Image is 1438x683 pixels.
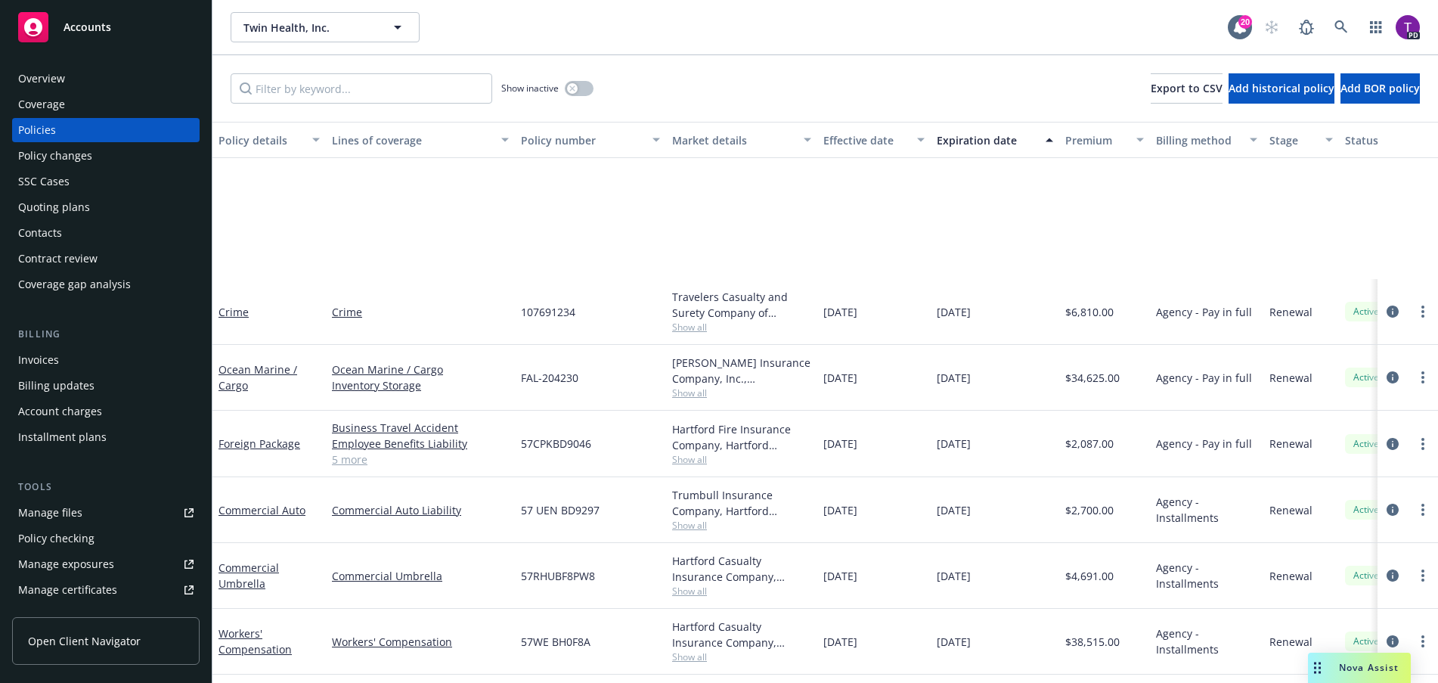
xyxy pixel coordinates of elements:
span: FAL-204230 [521,370,578,386]
span: 57CPKBD9046 [521,436,591,452]
a: circleInformation [1384,368,1402,387]
span: Show all [672,387,811,399]
span: Agency - Installments [1156,626,1257,657]
a: Installment plans [12,425,200,449]
span: Agency - Installments [1156,560,1257,591]
div: Billing updates [18,374,95,398]
button: Policy number [515,122,666,158]
span: $38,515.00 [1065,634,1120,650]
span: Agency - Pay in full [1156,436,1252,452]
div: Installment plans [18,425,107,449]
span: [DATE] [823,436,857,452]
span: Renewal [1269,502,1312,518]
div: Invoices [18,348,59,372]
span: [DATE] [937,304,971,320]
a: Workers' Compensation [218,626,292,657]
span: Active [1351,437,1381,451]
span: Twin Health, Inc. [243,20,374,36]
a: Ocean Marine / Cargo [332,362,509,377]
a: Overview [12,67,200,91]
div: Manage claims [18,604,95,628]
div: Coverage gap analysis [18,272,131,296]
div: Effective date [823,132,908,148]
span: Open Client Navigator [28,633,141,649]
a: Crime [332,304,509,320]
span: $2,700.00 [1065,502,1114,518]
a: Manage exposures [12,552,200,576]
span: Renewal [1269,304,1312,320]
span: [DATE] [937,370,971,386]
a: Report a Bug [1291,12,1322,42]
span: Show all [672,453,811,466]
a: Manage files [12,501,200,525]
a: more [1414,501,1432,519]
a: Ocean Marine / Cargo [218,362,297,393]
button: Nova Assist [1308,653,1411,683]
div: [PERSON_NAME] Insurance Company, Inc., [PERSON_NAME] Group, [PERSON_NAME] Cargo [672,355,811,387]
div: Hartford Fire Insurance Company, Hartford Insurance Group [672,421,811,453]
span: Active [1351,371,1381,384]
span: Renewal [1269,568,1312,584]
span: Renewal [1269,370,1312,386]
a: 5 more [332,452,509,467]
button: Billing method [1150,122,1263,158]
div: Lines of coverage [332,132,492,148]
a: Inventory Storage [332,377,509,393]
a: Commercial Auto [218,503,305,517]
a: Policy changes [12,144,200,168]
span: Show all [672,321,811,334]
span: Show all [672,585,811,598]
button: Market details [666,122,817,158]
span: 107691234 [521,304,575,320]
div: Hartford Casualty Insurance Company, Hartford Insurance Group [672,619,811,650]
a: Commercial Auto Liability [332,502,509,518]
a: Coverage [12,92,200,116]
span: $2,087.00 [1065,436,1114,452]
div: Expiration date [937,132,1037,148]
div: Coverage [18,92,65,116]
div: Trumbull Insurance Company, Hartford Insurance Group [672,487,811,519]
button: Premium [1059,122,1150,158]
div: Drag to move [1308,653,1327,683]
span: Active [1351,305,1381,318]
span: Renewal [1269,436,1312,452]
a: more [1414,567,1432,585]
button: Policy details [212,122,326,158]
div: Tools [12,480,200,495]
div: Contacts [18,221,62,245]
button: Add BOR policy [1340,73,1420,104]
span: [DATE] [823,304,857,320]
a: Coverage gap analysis [12,272,200,296]
a: circleInformation [1384,501,1402,519]
img: photo [1396,15,1420,39]
div: Manage files [18,501,82,525]
span: [DATE] [937,634,971,650]
a: SSC Cases [12,169,200,194]
a: Workers' Compensation [332,634,509,650]
input: Filter by keyword... [231,73,492,104]
span: Active [1351,569,1381,582]
span: [DATE] [937,568,971,584]
span: Add BOR policy [1340,81,1420,95]
a: more [1414,632,1432,650]
div: SSC Cases [18,169,70,194]
span: [DATE] [823,634,857,650]
span: 57 UEN BD9297 [521,502,600,518]
a: more [1414,368,1432,387]
a: Foreign Package [218,436,300,451]
a: Crime [218,305,249,319]
div: Status [1345,132,1437,148]
span: 57RHUBF8PW8 [521,568,595,584]
a: Contract review [12,247,200,271]
button: Add historical policy [1229,73,1334,104]
span: Export to CSV [1151,81,1223,95]
a: Employee Benefits Liability [332,436,509,452]
div: Manage exposures [18,552,114,576]
div: Overview [18,67,65,91]
span: [DATE] [937,436,971,452]
span: Show inactive [501,82,559,95]
a: Start snowing [1257,12,1287,42]
span: [DATE] [823,370,857,386]
div: Billing method [1156,132,1241,148]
